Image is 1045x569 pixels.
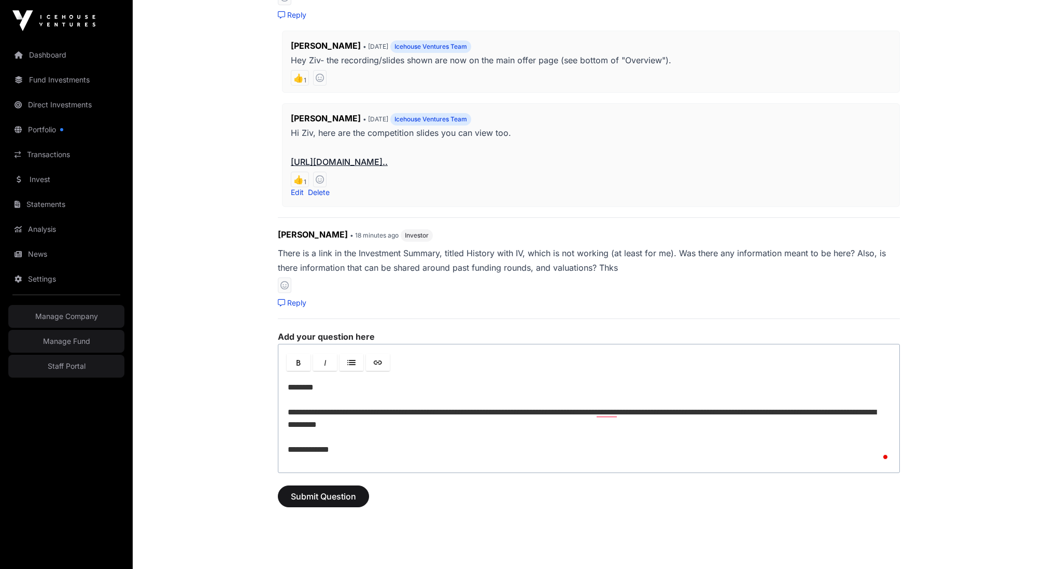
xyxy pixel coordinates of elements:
[291,53,891,67] p: Hey Ziv- the recording/slides shown are now on the main offer page (see bottom of "Overview").
[405,231,429,240] span: Investor
[308,187,330,198] button: Delete
[291,157,388,167] a: [URL][DOMAIN_NAME]..
[291,187,304,198] button: Edit
[291,126,891,169] p: Hi Ziv, here are the competition slides you can view too.
[291,70,309,86] span: 👍
[8,143,124,166] a: Transactions
[8,168,124,191] a: Invest
[291,172,309,187] span: 👍
[350,231,399,239] span: • 18 minutes ago
[278,373,899,473] div: To enrich screen reader interactions, please activate Accessibility in Grammarly extension settings
[366,354,390,371] a: Link
[8,305,124,328] a: Manage Company
[278,10,306,20] a: Reply
[304,178,306,186] sub: 1
[394,115,467,123] span: Icehouse Ventures Team
[8,93,124,116] a: Direct Investments
[394,43,467,51] span: Icehouse Ventures Team
[278,485,369,507] button: Submit Question
[363,115,388,123] span: • [DATE]
[8,268,124,290] a: Settings
[291,113,361,123] span: [PERSON_NAME]
[291,490,356,503] span: Submit Question
[8,68,124,91] a: Fund Investments
[8,118,124,141] a: Portfolio
[8,243,124,266] a: News
[8,44,124,66] a: Dashboard
[313,354,337,371] a: Italic
[8,355,124,378] a: Staff Portal
[12,10,95,31] img: Icehouse Ventures Logo
[8,330,124,353] a: Manage Fund
[340,354,363,371] a: Lists
[304,76,306,84] sub: 1
[278,246,900,275] p: There is a link in the Investment Summary, titled History with IV, which is not working (at least...
[363,43,388,50] span: • [DATE]
[993,519,1045,569] iframe: Chat Widget
[278,298,306,308] a: Reply
[291,40,361,51] span: [PERSON_NAME]
[8,193,124,216] a: Statements
[8,218,124,241] a: Analysis
[278,229,348,240] span: [PERSON_NAME]
[287,354,310,371] a: Bold
[278,331,900,342] label: Add your question here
